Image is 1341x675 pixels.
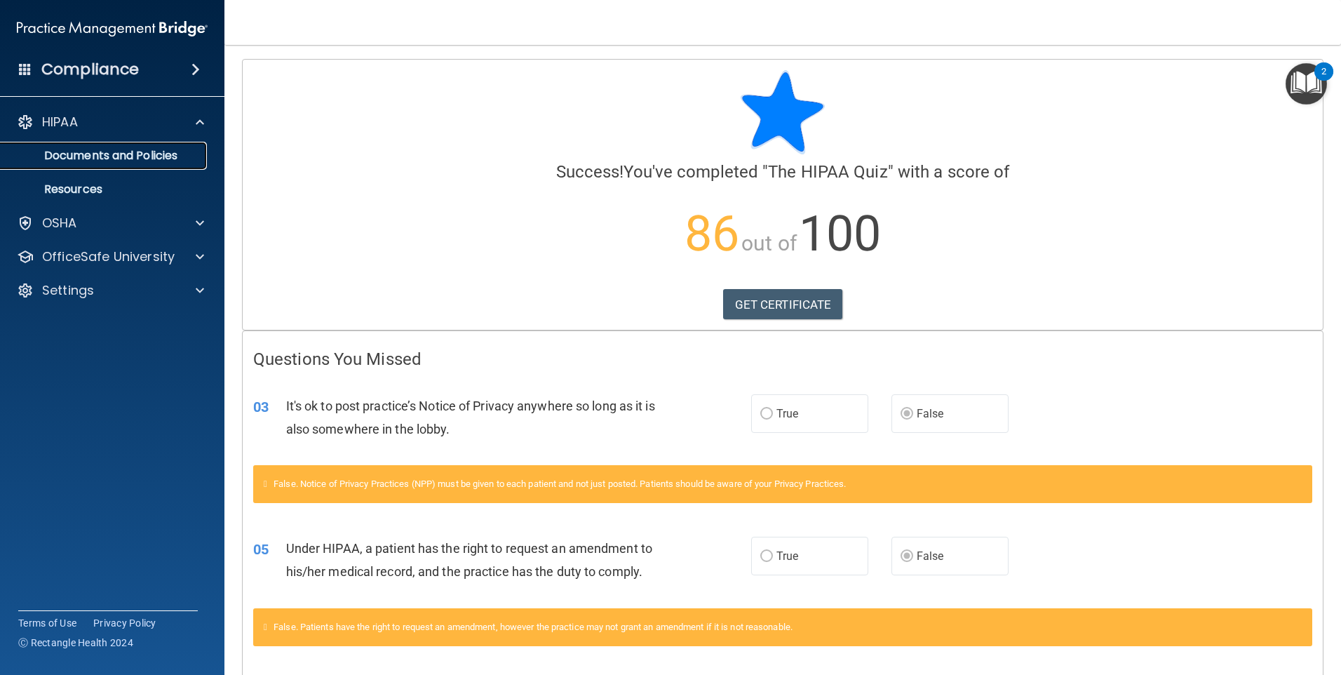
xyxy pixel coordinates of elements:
p: OfficeSafe University [42,248,175,265]
h4: Questions You Missed [253,350,1312,368]
iframe: Drift Widget Chat Controller [1271,578,1324,631]
a: OSHA [17,215,204,232]
input: True [760,552,773,562]
span: True [776,549,798,563]
span: Success! [556,162,624,182]
span: 05 [253,541,269,558]
p: HIPAA [42,114,78,131]
span: Under HIPAA, a patient has the right to request an amendment to his/her medical record, and the p... [286,541,652,579]
input: False [901,552,913,562]
div: 2 [1321,72,1326,90]
p: Documents and Policies [9,149,201,163]
p: Resources [9,182,201,196]
a: HIPAA [17,114,204,131]
p: Settings [42,282,94,299]
h4: Compliance [41,60,139,79]
span: Ⓒ Rectangle Health 2024 [18,636,133,650]
a: GET CERTIFICATE [723,289,843,320]
span: False [917,407,944,420]
span: The HIPAA Quiz [768,162,887,182]
a: Privacy Policy [93,616,156,630]
a: Terms of Use [18,616,76,630]
span: False [917,549,944,563]
span: out of [741,231,797,255]
input: True [760,409,773,420]
span: False. Patients have the right to request an amendment, however the practice may not grant an ame... [274,622,793,632]
a: Settings [17,282,204,299]
button: Open Resource Center, 2 new notifications [1286,63,1327,105]
span: 86 [685,205,739,262]
input: False [901,409,913,420]
a: OfficeSafe University [17,248,204,265]
img: blue-star-rounded.9d042014.png [741,70,825,154]
span: True [776,407,798,420]
span: False. Notice of Privacy Practices (NPP) must be given to each patient and not just posted. Patie... [274,479,846,489]
span: It's ok to post practice’s Notice of Privacy anywhere so long as it is also somewhere in the lobby. [286,399,655,436]
span: 100 [799,205,881,262]
p: OSHA [42,215,77,232]
span: 03 [253,399,269,415]
img: PMB logo [17,15,208,43]
h4: You've completed " " with a score of [253,163,1312,181]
